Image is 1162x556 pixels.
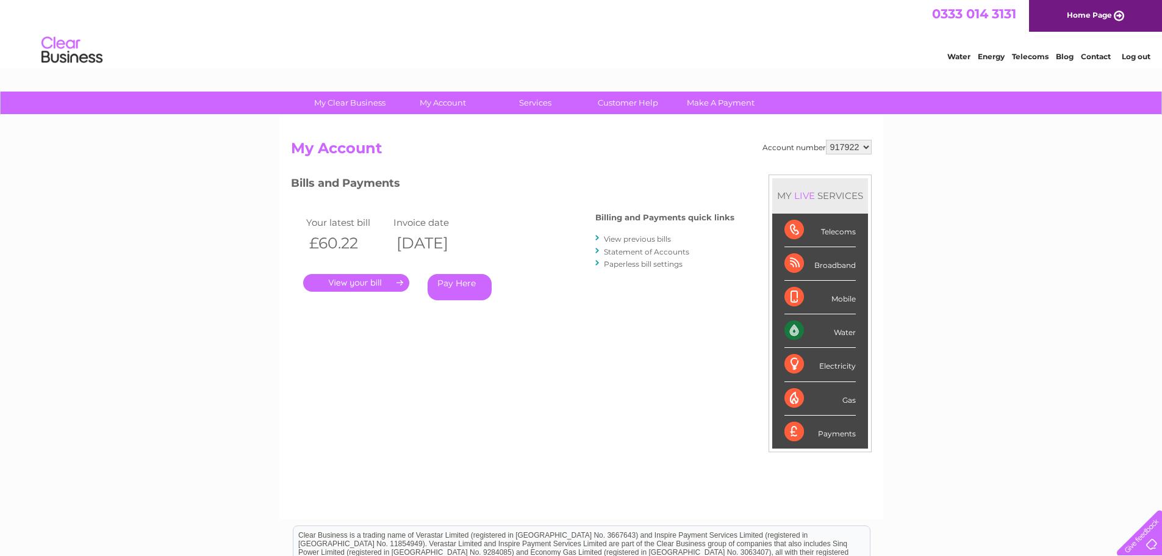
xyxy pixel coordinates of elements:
[485,92,586,114] a: Services
[390,214,478,231] td: Invoice date
[784,314,856,348] div: Water
[1122,52,1150,61] a: Log out
[1056,52,1074,61] a: Blog
[784,214,856,247] div: Telecoms
[772,178,868,213] div: MY SERVICES
[1081,52,1111,61] a: Contact
[792,190,817,201] div: LIVE
[604,234,671,244] a: View previous bills
[604,259,683,269] a: Paperless bill settings
[784,247,856,281] div: Broadband
[784,348,856,381] div: Electricity
[1012,52,1049,61] a: Telecoms
[303,214,391,231] td: Your latest bill
[784,416,856,449] div: Payments
[604,247,689,256] a: Statement of Accounts
[428,274,492,300] a: Pay Here
[291,140,872,163] h2: My Account
[978,52,1005,61] a: Energy
[762,140,872,154] div: Account number
[932,6,1016,21] a: 0333 014 3131
[947,52,970,61] a: Water
[291,175,734,196] h3: Bills and Payments
[390,231,478,256] th: [DATE]
[303,231,391,256] th: £60.22
[784,281,856,314] div: Mobile
[303,274,409,292] a: .
[293,7,870,59] div: Clear Business is a trading name of Verastar Limited (registered in [GEOGRAPHIC_DATA] No. 3667643...
[41,32,103,69] img: logo.png
[578,92,678,114] a: Customer Help
[670,92,771,114] a: Make A Payment
[784,382,856,416] div: Gas
[595,213,734,222] h4: Billing and Payments quick links
[392,92,493,114] a: My Account
[299,92,400,114] a: My Clear Business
